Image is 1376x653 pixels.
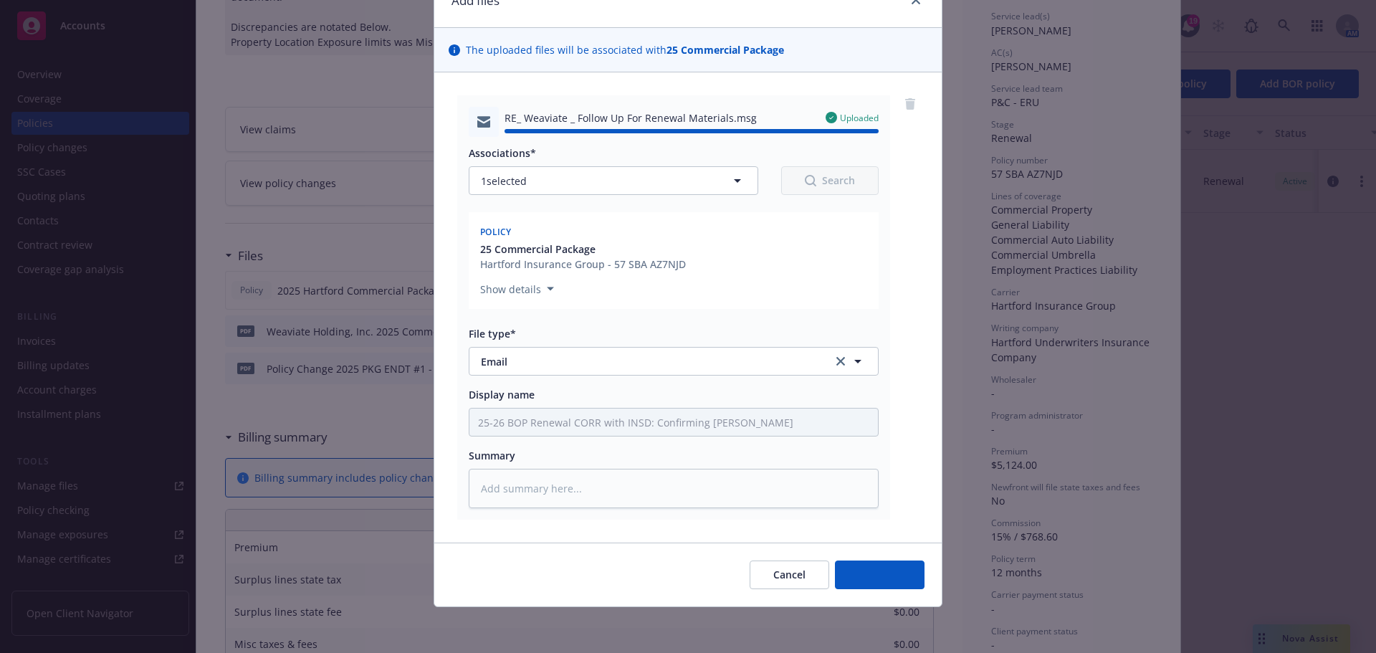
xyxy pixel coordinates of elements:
a: clear selection [832,353,849,370]
span: Display name [469,388,535,401]
span: File type* [469,327,516,340]
div: Hartford Insurance Group - 57 SBA AZ7NJD [480,257,686,272]
span: Email [481,354,813,369]
button: Show details [474,280,560,297]
button: Emailclear selection [469,347,879,376]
